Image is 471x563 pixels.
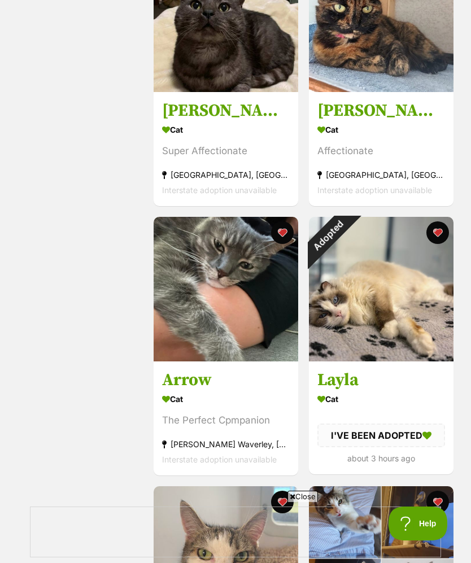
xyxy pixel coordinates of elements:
[389,507,448,540] iframe: Help Scout Beacon - Open
[294,202,361,269] div: Adopted
[162,167,290,182] div: [GEOGRAPHIC_DATA], [GEOGRAPHIC_DATA]
[154,217,298,361] img: Arrow
[162,437,290,452] div: [PERSON_NAME] Waverley, [GEOGRAPHIC_DATA]
[162,100,290,121] h3: [PERSON_NAME]
[162,369,290,391] h3: Arrow
[162,455,277,464] span: Interstate adoption unavailable
[271,491,294,513] button: favourite
[317,143,445,159] div: Affectionate
[426,491,448,513] button: favourite
[162,143,290,159] div: Super Affectionate
[154,361,298,475] a: Arrow Cat The Perfect Cpmpanion [PERSON_NAME] Waverley, [GEOGRAPHIC_DATA] Interstate adoption una...
[317,121,445,138] div: Cat
[317,100,445,121] h3: [PERSON_NAME]
[309,217,453,361] img: Layla
[30,507,441,557] iframe: Advertisement
[309,91,453,206] a: [PERSON_NAME] Cat Affectionate [GEOGRAPHIC_DATA], [GEOGRAPHIC_DATA] Interstate adoption unavailab...
[154,91,298,206] a: [PERSON_NAME] Cat Super Affectionate [GEOGRAPHIC_DATA], [GEOGRAPHIC_DATA] Interstate adoption una...
[317,369,445,391] h3: Layla
[317,451,445,466] div: about 3 hours ago
[287,491,318,502] span: Close
[317,424,445,447] div: I'VE BEEN ADOPTED
[309,352,453,363] a: Adopted
[162,391,290,407] div: Cat
[426,221,448,244] button: favourite
[309,361,453,474] a: Layla Cat I'VE BEEN ADOPTED about 3 hours ago favourite
[317,167,445,182] div: [GEOGRAPHIC_DATA], [GEOGRAPHIC_DATA]
[162,185,277,195] span: Interstate adoption unavailable
[317,391,445,407] div: Cat
[317,185,432,195] span: Interstate adoption unavailable
[162,121,290,138] div: Cat
[162,413,290,428] div: The Perfect Cpmpanion
[271,221,294,244] button: favourite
